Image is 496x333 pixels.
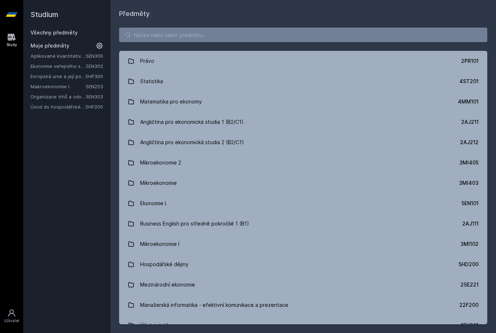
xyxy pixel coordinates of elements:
a: Mezinárodní ekonomie 2SE221 [119,275,487,295]
div: 3MI403 [459,179,479,187]
input: Název nebo ident předmětu… [119,28,487,42]
a: Angličtina pro ekonomická studia 1 (B2/C1) 2AJ211 [119,112,487,132]
div: 5HD200 [459,261,479,268]
a: Makroekonomie I. [31,83,86,90]
a: Všechny předměty [31,29,78,36]
div: 2SE221 [460,281,479,288]
div: Účetnictví I. [140,318,169,333]
a: Matematika pro ekonomy 4MM101 [119,92,487,112]
a: Úvod do hospodářské a sociální politiky [31,103,85,110]
div: Angličtina pro ekonomická studia 2 (B2/C1) [140,135,244,150]
div: Mezinárodní ekonomie [140,277,195,292]
a: 5EN306 [86,53,103,59]
div: Business English pro středně pokročilé 1 (B1) [140,216,249,231]
div: Study [7,42,17,48]
a: Uživatel [1,305,22,327]
a: Hospodářské dějiny 5HD200 [119,254,487,275]
span: Moje předměty [31,42,69,49]
a: Angličtina pro ekonomická studia 2 (B2/C1) 2AJ212 [119,132,487,153]
div: 2PR101 [461,57,479,65]
div: Mikroekonomie [140,176,177,190]
div: Ekonomie I. [140,196,167,211]
div: 3MI102 [460,240,479,248]
div: Statistika [140,74,163,89]
a: Evropská unie a její politiky [31,73,85,80]
div: Hospodářské dějiny [140,257,188,272]
div: 1FU201 [461,322,479,329]
a: Organizace trhů a odvětví [31,93,86,100]
div: Mikroekonomie 2 [140,155,181,170]
a: Business English pro středně pokročilé 1 (B1) 2AJ111 [119,214,487,234]
a: Mikroekonomie 2 3MI405 [119,153,487,173]
a: 5HP300 [85,73,103,79]
div: 4ST201 [459,78,479,85]
a: Manažerská informatika - efektivní komunikace a prezentace 22F200 [119,295,487,315]
div: 2AJ211 [461,118,479,126]
div: Angličtina pro ekonomická studia 1 (B2/C1) [140,115,244,129]
div: Matematika pro ekonomy [140,94,202,109]
div: 2AJ111 [462,220,479,227]
a: 5EN303 [86,94,103,100]
div: Uživatel [4,318,19,324]
div: Právo [140,54,154,68]
a: Ekonomie veřejného sektoru [31,62,86,70]
a: Právo 2PR101 [119,51,487,71]
a: Mikroekonomie 3MI403 [119,173,487,193]
div: Manažerská informatika - efektivní komunikace a prezentace [140,298,288,312]
div: Mikroekonomie I [140,237,179,251]
a: 5HP200 [85,104,103,110]
a: 5EN253 [86,84,103,89]
div: 4MM101 [458,98,479,105]
div: 22F200 [459,301,479,309]
a: Statistika 4ST201 [119,71,487,92]
div: 5EN101 [462,200,479,207]
a: Study [1,29,22,51]
a: 5EN302 [86,63,103,69]
a: Ekonomie I. 5EN101 [119,193,487,214]
div: 2AJ212 [460,139,479,146]
h1: Předměty [119,9,487,19]
a: Aplikované kvantitativní metody I [31,52,86,60]
div: 3MI405 [459,159,479,166]
a: Mikroekonomie I 3MI102 [119,234,487,254]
